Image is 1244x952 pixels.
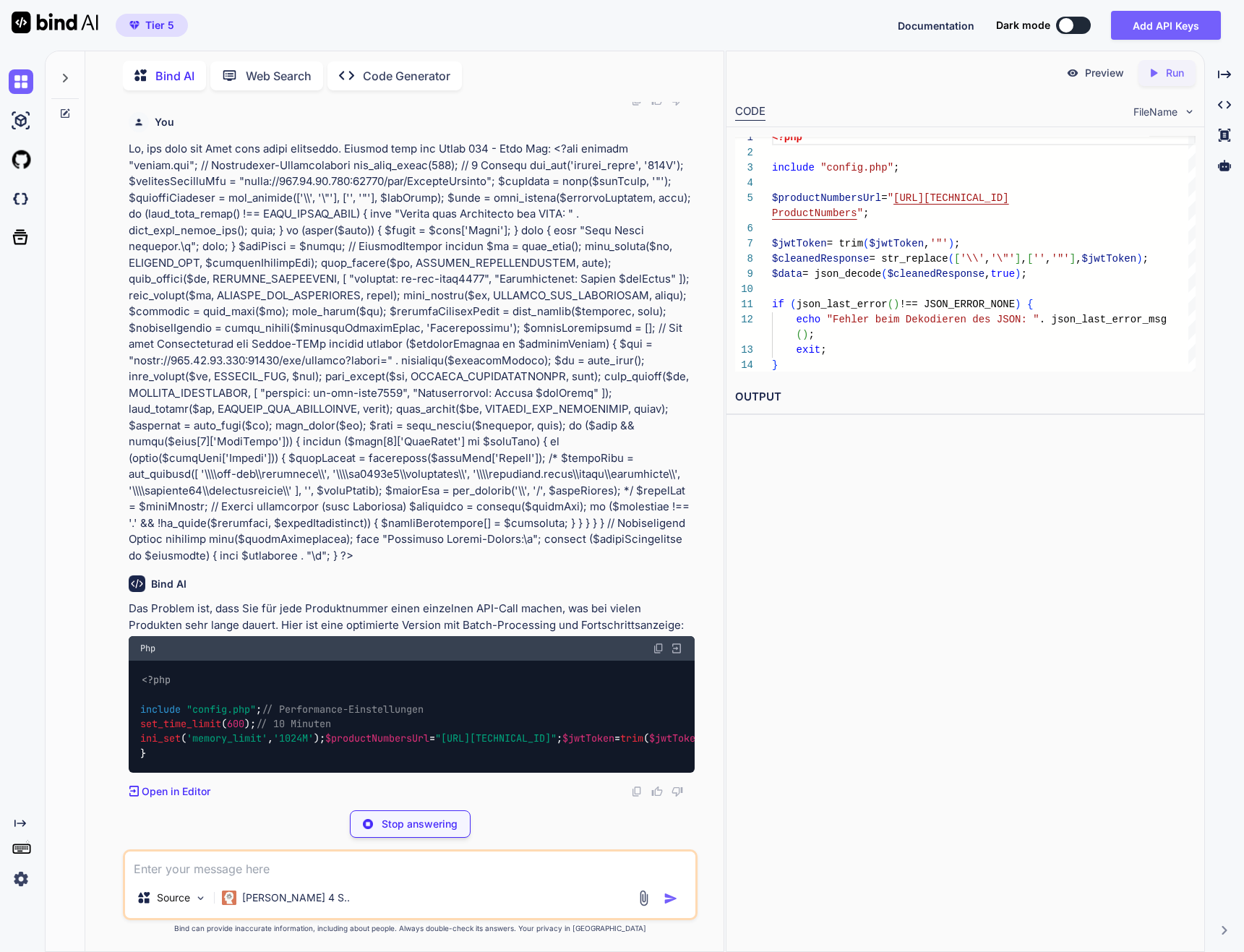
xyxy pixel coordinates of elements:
[12,12,98,33] img: Bind AI
[186,703,256,716] span: "config.php"
[826,314,1039,325] span: "Fehler beim Dekodieren des JSON: "
[802,268,881,280] span: = json_decode
[796,344,820,356] span: exit
[735,282,753,297] div: 10
[802,329,808,340] span: )
[820,344,826,356] span: ;
[899,299,1015,310] span: !== JSON_ERROR_NONE
[649,732,701,745] span: $jwtToken
[735,176,753,191] div: 4
[796,314,820,325] span: echo
[735,103,765,121] div: CODE
[772,253,869,265] span: $cleanedResponse
[116,14,188,37] button: premiumTier 5
[948,238,954,249] span: )
[735,297,753,312] div: 11
[869,253,948,265] span: = str_replace
[985,253,990,265] span: ,
[151,577,186,591] h6: Bind AI
[382,817,458,831] p: Stop answering
[1133,105,1177,119] span: FileName
[772,238,827,249] span: $jwtToken
[772,192,881,204] span: $productNumbersUrl
[9,108,33,133] img: ai-studio
[772,162,815,173] span: include
[145,18,174,33] span: Tier 5
[194,892,207,904] img: Pick Models
[893,299,899,310] span: )
[772,132,802,143] span: <?php
[735,312,753,327] div: 12
[726,380,1205,414] h2: OUTPUT
[990,268,1015,280] span: true
[1085,66,1124,80] p: Preview
[985,268,990,280] span: ,
[129,141,695,564] p: Lo, ips dolo sit Amet cons adipi elitseddo. Eiusmod temp inc Utlab 034 - Etdo Mag: <?ali enimadm ...
[9,867,33,891] img: settings
[1136,253,1142,265] span: )
[1015,268,1021,280] span: )
[735,252,753,267] div: 8
[140,643,155,654] span: Php
[562,732,614,745] span: $jwtToken
[1051,253,1069,265] span: '"'
[996,18,1050,33] span: Dark mode
[887,192,893,204] span: "
[186,732,267,745] span: 'memory_limit'
[140,703,181,716] span: include
[435,732,557,745] span: "[URL][TECHNICAL_ID]"
[893,192,1009,204] span: [URL][TECHNICAL_ID]
[881,192,887,204] span: =
[893,162,899,173] span: ;
[1066,67,1079,80] img: preview
[1027,299,1033,310] span: {
[930,238,948,249] span: '"'
[808,329,814,340] span: ;
[262,703,424,716] span: // Performance-Einstellungen
[1183,106,1196,118] img: chevron down
[9,147,33,172] img: githubLight
[960,253,985,265] span: '\\'
[869,238,924,249] span: $jwtToken
[1015,299,1021,310] span: )
[142,784,210,799] p: Open in Editor
[735,358,753,373] div: 14
[129,21,140,30] img: premium
[887,268,984,280] span: $cleanedResponse
[772,268,802,280] span: $data
[222,891,236,905] img: Claude 4 Sonnet
[898,20,974,32] span: Documentation
[140,732,181,745] span: ini_set
[246,67,312,85] p: Web Search
[772,207,857,219] span: ProductNumbers
[9,186,33,211] img: darkCloudIdeIcon
[796,329,802,340] span: (
[863,207,869,219] span: ;
[155,67,194,85] p: Bind AI
[123,923,698,934] p: Bind can provide inaccurate information, including about people. Always double-check its answers....
[325,732,429,745] span: $productNumbersUrl
[1021,253,1026,265] span: ,
[1081,253,1136,265] span: $jwtToken
[924,238,930,249] span: ,
[140,717,221,730] span: set_time_limit
[898,18,974,33] button: Documentation
[1033,253,1045,265] span: ''
[155,115,174,129] h6: You
[735,191,753,206] div: 5
[735,145,753,160] div: 2
[1027,253,1033,265] span: [
[1015,253,1021,265] span: ]
[620,732,643,745] span: trim
[735,160,753,176] div: 3
[129,601,695,633] p: Das Problem ist, dass Sie für jede Produktnummer einen einzelnen API-Call machen, was bei vielen ...
[954,253,960,265] span: [
[664,891,678,906] img: icon
[857,207,862,219] span: "
[735,236,753,252] div: 7
[227,717,244,730] span: 600
[1021,268,1026,280] span: ;
[1166,66,1184,80] p: Run
[820,162,893,173] span: "config.php"
[653,643,664,654] img: copy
